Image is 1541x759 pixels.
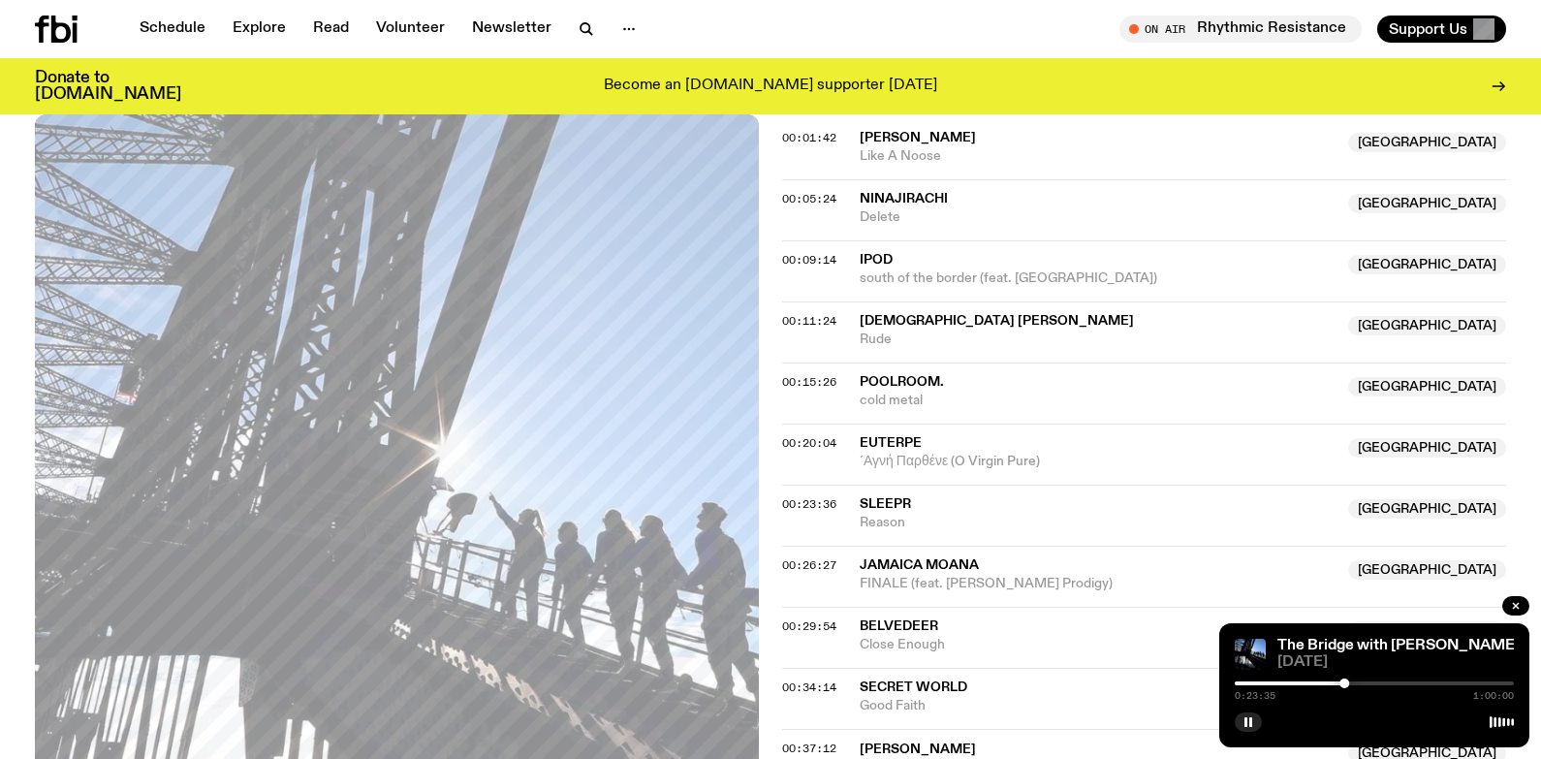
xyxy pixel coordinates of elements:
[782,133,836,143] button: 00:01:42
[782,191,836,206] span: 00:05:24
[782,313,836,329] span: 00:11:24
[782,316,836,327] button: 00:11:24
[1348,621,1506,641] span: [GEOGRAPHIC_DATA]
[860,453,1337,471] span: ´Αγνή Παρθένε (O Virgin Pure)
[860,514,1337,532] span: Reason
[782,743,836,754] button: 00:37:12
[1348,194,1506,213] span: [GEOGRAPHIC_DATA]
[782,496,836,512] span: 00:23:36
[1235,691,1275,701] span: 0:23:35
[860,575,1337,593] span: FINALE (feat. [PERSON_NAME] Prodigy)
[1473,691,1514,701] span: 1:00:00
[1235,639,1266,670] img: People climb Sydney's Harbour Bridge
[782,499,836,510] button: 00:23:36
[782,741,836,756] span: 00:37:12
[460,16,563,43] a: Newsletter
[301,16,361,43] a: Read
[860,558,979,572] span: Jamaica Moana
[860,743,976,756] span: [PERSON_NAME]
[1377,16,1506,43] button: Support Us
[782,377,836,388] button: 00:15:26
[782,255,836,266] button: 00:09:14
[860,497,911,511] span: SLEEPR
[860,375,944,389] span: Poolroom.
[860,436,922,450] span: Euterpe
[860,392,1337,410] span: cold metal
[860,314,1134,328] span: [DEMOGRAPHIC_DATA] [PERSON_NAME]
[782,560,836,571] button: 00:26:27
[860,269,1337,288] span: south of the border (feat. [GEOGRAPHIC_DATA])
[782,374,836,390] span: 00:15:26
[1348,377,1506,396] span: [GEOGRAPHIC_DATA]
[604,78,937,95] p: Become an [DOMAIN_NAME] supporter [DATE]
[1348,560,1506,580] span: [GEOGRAPHIC_DATA]
[782,618,836,634] span: 00:29:54
[860,192,948,206] span: Ninajirachi
[782,194,836,205] button: 00:05:24
[1348,133,1506,152] span: [GEOGRAPHIC_DATA]
[1348,316,1506,335] span: [GEOGRAPHIC_DATA]
[860,208,1337,227] span: Delete
[860,636,1337,654] span: Close Enough
[1389,20,1467,38] span: Support Us
[860,697,1337,715] span: Good Faith
[221,16,298,43] a: Explore
[860,619,938,633] span: Belvedeer
[860,131,976,144] span: [PERSON_NAME]
[364,16,456,43] a: Volunteer
[1277,655,1514,670] span: [DATE]
[35,70,181,103] h3: Donate to [DOMAIN_NAME]
[1348,255,1506,274] span: [GEOGRAPHIC_DATA]
[782,438,836,449] button: 00:20:04
[1348,438,1506,458] span: [GEOGRAPHIC_DATA]
[782,621,836,632] button: 00:29:54
[860,147,1337,166] span: Like A Noose
[128,16,217,43] a: Schedule
[782,680,836,695] span: 00:34:14
[860,253,893,267] span: iPod
[782,435,836,451] span: 00:20:04
[782,130,836,145] span: 00:01:42
[782,682,836,693] button: 00:34:14
[1119,16,1362,43] button: On AirRhythmic Resistance
[1277,638,1520,653] a: The Bridge with [PERSON_NAME]
[782,557,836,573] span: 00:26:27
[860,680,967,694] span: Secret World
[1348,499,1506,519] span: [GEOGRAPHIC_DATA]
[782,252,836,268] span: 00:09:14
[860,331,1337,349] span: Rude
